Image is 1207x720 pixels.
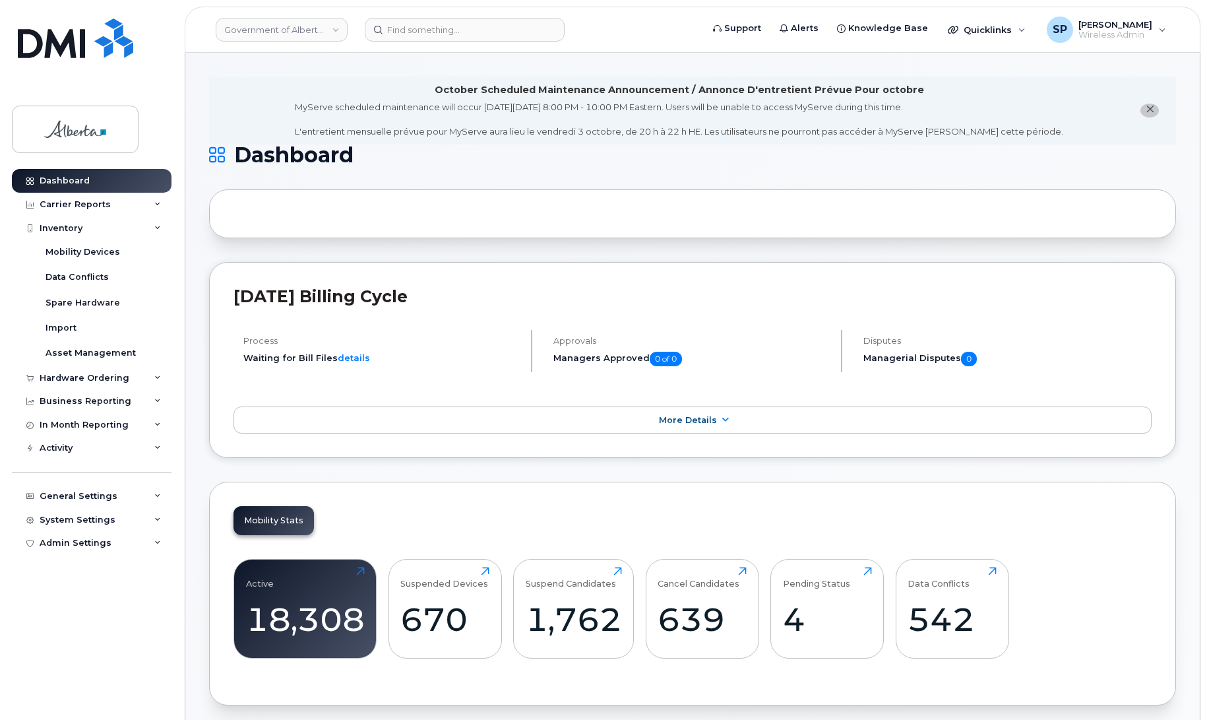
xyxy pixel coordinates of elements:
[783,567,872,651] a: Pending Status4
[400,600,489,639] div: 670
[243,336,520,346] h4: Process
[908,600,997,639] div: 542
[553,336,830,346] h4: Approvals
[961,352,977,366] span: 0
[435,83,924,97] div: October Scheduled Maintenance Announcement / Annonce D'entretient Prévue Pour octobre
[908,567,997,651] a: Data Conflicts542
[526,567,622,651] a: Suspend Candidates1,762
[243,352,520,364] li: Waiting for Bill Files
[295,101,1063,138] div: MyServe scheduled maintenance will occur [DATE][DATE] 8:00 PM - 10:00 PM Eastern. Users will be u...
[526,600,622,639] div: 1,762
[863,336,1152,346] h4: Disputes
[246,567,274,589] div: Active
[659,415,717,425] span: More Details
[234,145,354,165] span: Dashboard
[400,567,488,589] div: Suspended Devices
[783,567,850,589] div: Pending Status
[553,352,830,366] h5: Managers Approved
[658,567,739,589] div: Cancel Candidates
[658,600,747,639] div: 639
[338,352,370,363] a: details
[400,567,489,651] a: Suspended Devices670
[650,352,682,366] span: 0 of 0
[783,600,872,639] div: 4
[526,567,616,589] div: Suspend Candidates
[863,352,1152,366] h5: Managerial Disputes
[1140,104,1159,117] button: close notification
[233,286,1152,306] h2: [DATE] Billing Cycle
[246,600,365,639] div: 18,308
[908,567,970,589] div: Data Conflicts
[658,567,747,651] a: Cancel Candidates639
[246,567,365,651] a: Active18,308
